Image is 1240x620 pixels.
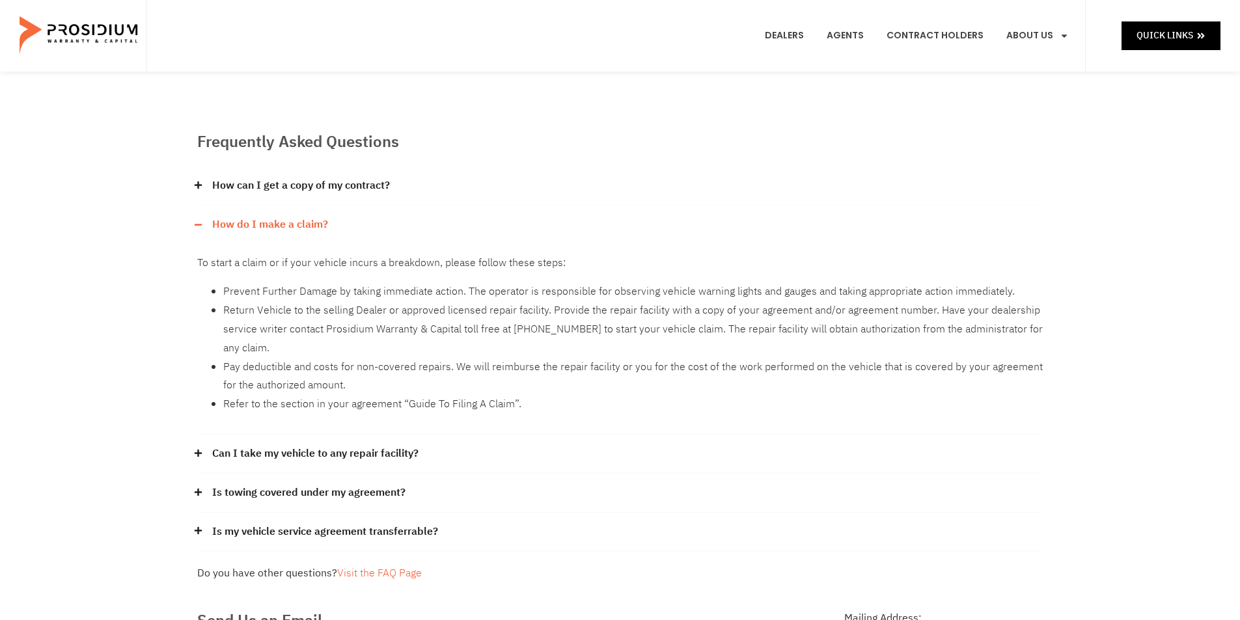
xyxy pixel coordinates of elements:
[223,282,1043,301] li: Prevent Further Damage by taking immediate action. The operator is responsible for observing vehi...
[197,167,1043,206] div: How can I get a copy of my contract?
[197,130,1043,154] h2: Frequently Asked Questions
[197,474,1043,513] div: Is towing covered under my agreement?
[197,435,1043,474] div: Can I take my vehicle to any repair facility?
[755,12,814,60] a: Dealers
[212,522,438,541] a: Is my vehicle service agreement transferrable?
[817,12,874,60] a: Agents
[223,301,1043,357] li: Return Vehicle to the selling Dealer or approved licensed repair facility. Provide the repair fac...
[212,215,328,234] a: How do I make a claim?
[223,358,1043,396] li: Pay deductible and costs for non-covered repairs. We will reimburse the repair facility or you fo...
[877,12,993,60] a: Contract Holders
[337,565,422,581] a: Visit the FAQ Page
[197,244,1043,435] div: How do I make a claim?
[755,12,1079,60] nav: Menu
[197,206,1043,244] div: How do I make a claim?
[997,12,1079,60] a: About Us
[197,564,1043,583] div: Do you have other questions?
[223,395,1043,414] li: Refer to the section in your agreement “Guide To Filing A Claim”.
[212,483,406,502] a: Is towing covered under my agreement?
[212,176,390,195] a: How can I get a copy of my contract?
[197,513,1043,552] div: Is my vehicle service agreement transferrable?
[1122,21,1220,49] a: Quick Links
[1137,27,1193,44] span: Quick Links
[311,1,352,11] span: Last Name
[212,444,419,463] a: Can I take my vehicle to any repair facility?
[197,254,1043,273] p: To start a claim or if your vehicle incurs a breakdown, please follow these steps:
